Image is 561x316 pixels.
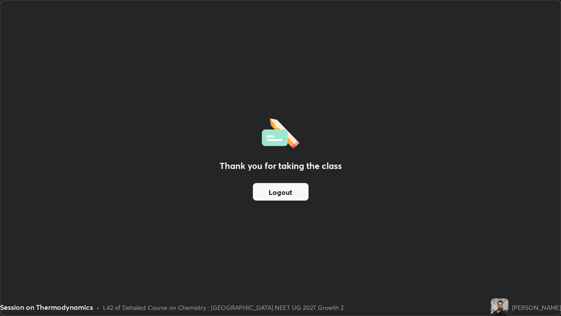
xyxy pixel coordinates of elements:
[220,159,342,172] h2: Thank you for taking the class
[262,115,299,149] img: offlineFeedback.1438e8b3.svg
[491,298,508,316] img: ec9c59354687434586b3caf7415fc5ad.jpg
[96,303,99,312] div: •
[103,303,344,312] div: L42 of Detailed Course on Chemistry : [GEOGRAPHIC_DATA] NEET UG 2027 Growth 2
[253,183,309,201] button: Logout
[512,303,561,312] div: [PERSON_NAME]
